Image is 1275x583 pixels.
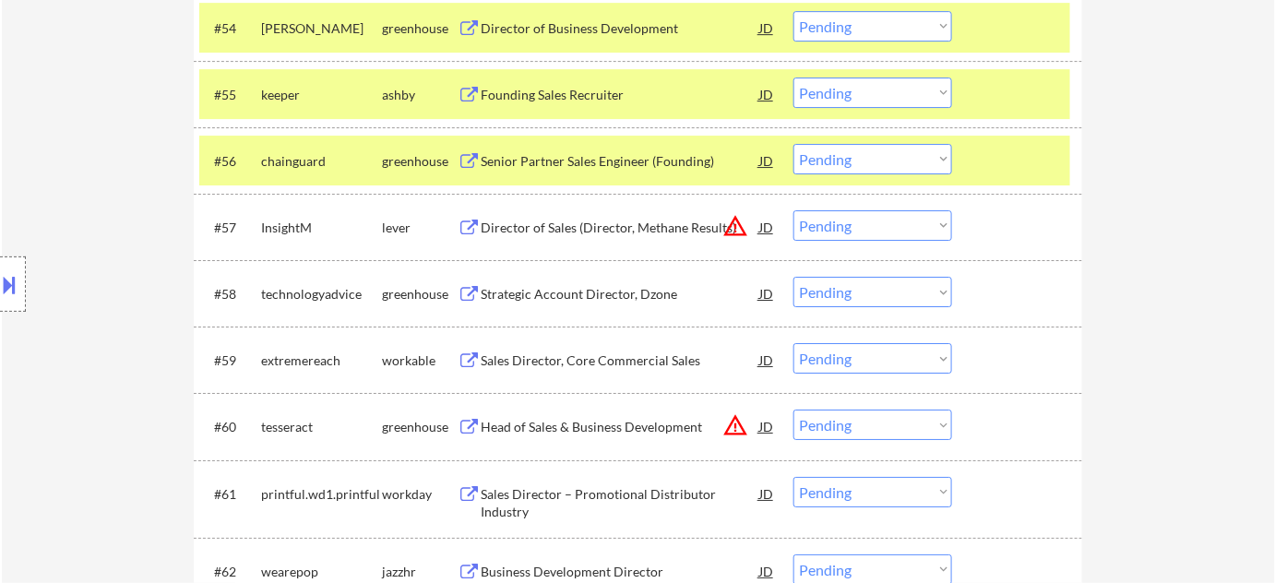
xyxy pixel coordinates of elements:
[757,277,776,310] div: JD
[382,351,458,370] div: workable
[757,343,776,376] div: JD
[757,410,776,443] div: JD
[722,412,748,438] button: warning_amber
[214,19,246,38] div: #54
[261,485,382,504] div: printful.wd1.printful
[757,77,776,111] div: JD
[481,485,759,521] div: Sales Director – Promotional Distributor Industry
[481,563,759,581] div: Business Development Director
[382,152,458,171] div: greenhouse
[382,418,458,436] div: greenhouse
[757,144,776,177] div: JD
[722,213,748,239] button: warning_amber
[382,485,458,504] div: workday
[214,563,246,581] div: #62
[382,86,458,104] div: ashby
[481,19,759,38] div: Director of Business Development
[382,219,458,237] div: lever
[261,563,382,581] div: wearepop
[757,11,776,44] div: JD
[261,86,382,104] div: keeper
[481,152,759,171] div: Senior Partner Sales Engineer (Founding)
[757,210,776,244] div: JD
[261,19,382,38] div: [PERSON_NAME]
[214,485,246,504] div: #61
[382,19,458,38] div: greenhouse
[214,86,246,104] div: #55
[382,563,458,581] div: jazzhr
[481,86,759,104] div: Founding Sales Recruiter
[481,219,759,237] div: Director of Sales (Director, Methane Results)
[481,351,759,370] div: Sales Director, Core Commercial Sales
[382,285,458,303] div: greenhouse
[481,418,759,436] div: Head of Sales & Business Development
[757,477,776,510] div: JD
[481,285,759,303] div: Strategic Account Director, Dzone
